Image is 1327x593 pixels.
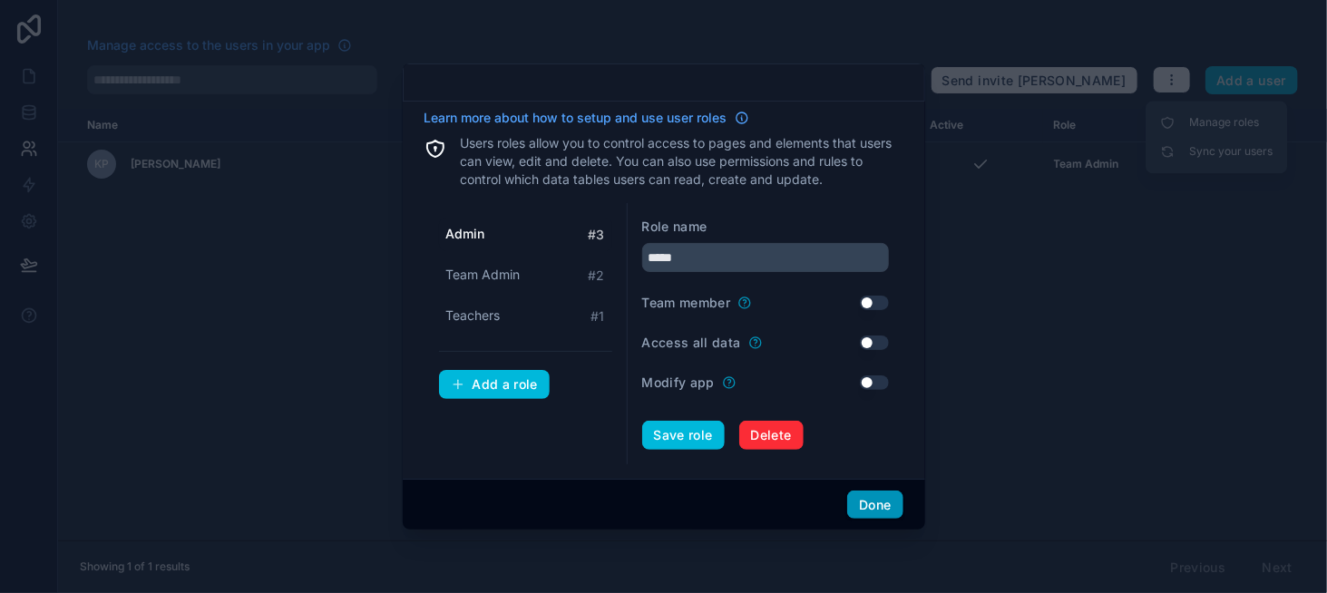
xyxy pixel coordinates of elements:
label: Access all data [642,334,741,352]
button: Save role [642,421,725,450]
span: Teachers [446,306,501,325]
a: Learn more about how to setup and use user roles [424,109,749,127]
span: Admin [446,225,485,243]
span: Team Admin [446,266,521,284]
div: Add a role [451,376,539,393]
label: Modify app [642,374,716,392]
button: Delete [739,421,804,450]
label: Role name [642,218,707,236]
span: Delete [751,427,792,443]
span: # 3 [589,226,605,244]
span: Learn more about how to setup and use user roles [424,109,727,127]
button: Done [847,491,903,520]
span: # 2 [589,267,605,285]
button: Add a role [439,370,551,399]
label: Team member [642,294,731,312]
p: Users roles allow you to control access to pages and elements that users can view, edit and delet... [461,134,903,189]
span: # 1 [591,307,605,326]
